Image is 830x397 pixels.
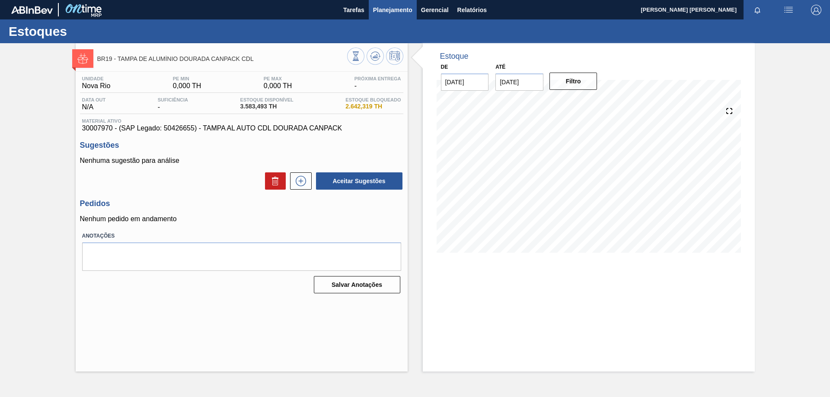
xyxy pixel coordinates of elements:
span: PE MAX [264,76,292,81]
span: Nova Rio [82,82,111,90]
div: - [352,76,403,90]
label: Anotações [82,230,401,242]
label: De [441,64,448,70]
button: Aceitar Sugestões [316,172,402,190]
span: Material ativo [82,118,401,124]
span: Estoque Bloqueado [345,97,401,102]
span: Tarefas [343,5,364,15]
span: 0,000 TH [264,82,292,90]
h1: Estoques [9,26,162,36]
button: Visão Geral dos Estoques [347,48,364,65]
span: Data out [82,97,106,102]
span: BR19 - TAMPA DE ALUMÍNIO DOURADA CANPACK CDL [97,56,347,62]
input: dd/mm/yyyy [495,73,543,91]
div: - [156,97,190,111]
label: Até [495,64,505,70]
span: 0,000 TH [173,82,201,90]
img: userActions [783,5,794,15]
div: Estoque [440,52,469,61]
span: Gerencial [421,5,449,15]
span: PE MIN [173,76,201,81]
div: Aceitar Sugestões [312,172,403,191]
span: 30007970 - (SAP Legado: 50426655) - TAMPA AL AUTO CDL DOURADA CANPACK [82,124,401,132]
p: Nenhuma sugestão para análise [80,157,403,165]
span: Suficiência [158,97,188,102]
span: Próxima Entrega [354,76,401,81]
h3: Sugestões [80,141,403,150]
div: Excluir Sugestões [261,172,286,190]
button: Filtro [549,73,597,90]
div: Nova sugestão [286,172,312,190]
span: 2.642,319 TH [345,103,401,110]
button: Salvar Anotações [314,276,400,293]
span: Relatórios [457,5,487,15]
p: Nenhum pedido em andamento [80,215,403,223]
h3: Pedidos [80,199,403,208]
img: Ícone [77,53,88,64]
button: Atualizar Gráfico [367,48,384,65]
span: Unidade [82,76,111,81]
div: N/A [80,97,108,111]
img: TNhmsLtSVTkK8tSr43FrP2fwEKptu5GPRR3wAAAABJRU5ErkJggg== [11,6,53,14]
span: 3.583,493 TH [240,103,294,110]
span: Estoque Disponível [240,97,294,102]
span: Planejamento [373,5,412,15]
button: Programar Estoque [386,48,403,65]
input: dd/mm/yyyy [441,73,489,91]
img: Logout [811,5,821,15]
button: Notificações [744,4,771,16]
